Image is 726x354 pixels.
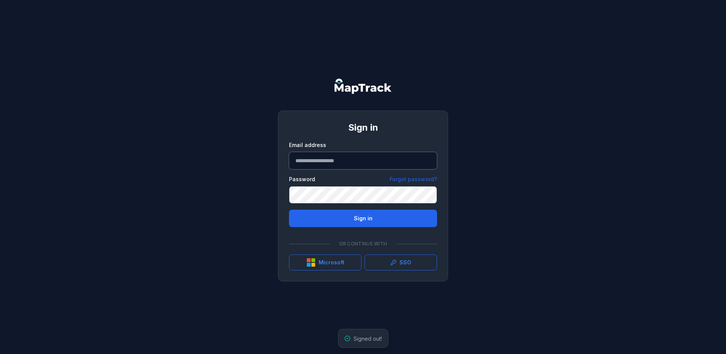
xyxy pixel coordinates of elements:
label: Email address [289,141,326,149]
button: Sign in [289,210,437,227]
h1: Sign in [289,122,437,134]
nav: Global [322,79,404,94]
button: Microsoft [289,254,361,270]
div: Or continue with [289,236,437,251]
a: SSO [365,254,437,270]
span: Signed out! [354,335,382,342]
a: Forgot password? [390,175,437,183]
label: Password [289,175,315,183]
